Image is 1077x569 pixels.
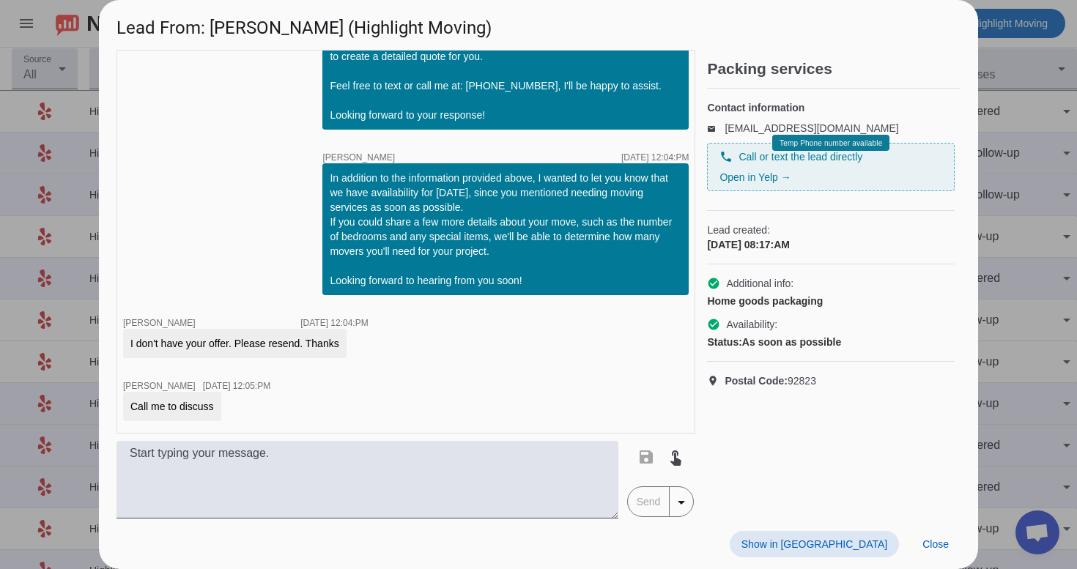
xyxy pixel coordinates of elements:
[719,150,733,163] mat-icon: phone
[730,531,899,557] button: Show in [GEOGRAPHIC_DATA]
[322,153,395,162] span: [PERSON_NAME]
[780,139,882,147] span: Temp Phone number available
[707,294,955,308] div: Home goods packaging
[667,448,684,466] mat-icon: touch_app
[130,399,214,414] div: Call me to discuss
[130,336,339,351] div: I don't have your offer. Please resend. Thanks
[719,171,791,183] a: Open in Yelp →
[621,153,689,162] div: [DATE] 12:04:PM
[911,531,961,557] button: Close
[300,319,368,327] div: [DATE] 12:04:PM
[726,276,793,291] span: Additional info:
[922,538,949,550] span: Close
[203,382,270,390] div: [DATE] 12:05:PM
[330,171,681,288] div: In addition to the information provided above, I wanted to let you know that we have availability...
[707,336,741,348] strong: Status:
[673,494,690,511] mat-icon: arrow_drop_down
[726,317,777,332] span: Availability:
[707,100,955,115] h4: Contact information
[725,373,816,388] span: 92823
[123,318,196,328] span: [PERSON_NAME]
[725,375,788,387] strong: Postal Code:
[707,318,720,331] mat-icon: check_circle
[707,277,720,290] mat-icon: check_circle
[707,237,955,252] div: [DATE] 08:17:AM
[739,149,862,164] span: Call or text the lead directly
[707,124,725,132] mat-icon: email
[707,62,961,76] h2: Packing services
[707,375,725,387] mat-icon: location_on
[707,335,955,349] div: As soon as possible
[725,122,898,134] a: [EMAIL_ADDRESS][DOMAIN_NAME]
[123,381,196,391] span: [PERSON_NAME]
[741,538,887,550] span: Show in [GEOGRAPHIC_DATA]
[707,223,955,237] span: Lead created:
